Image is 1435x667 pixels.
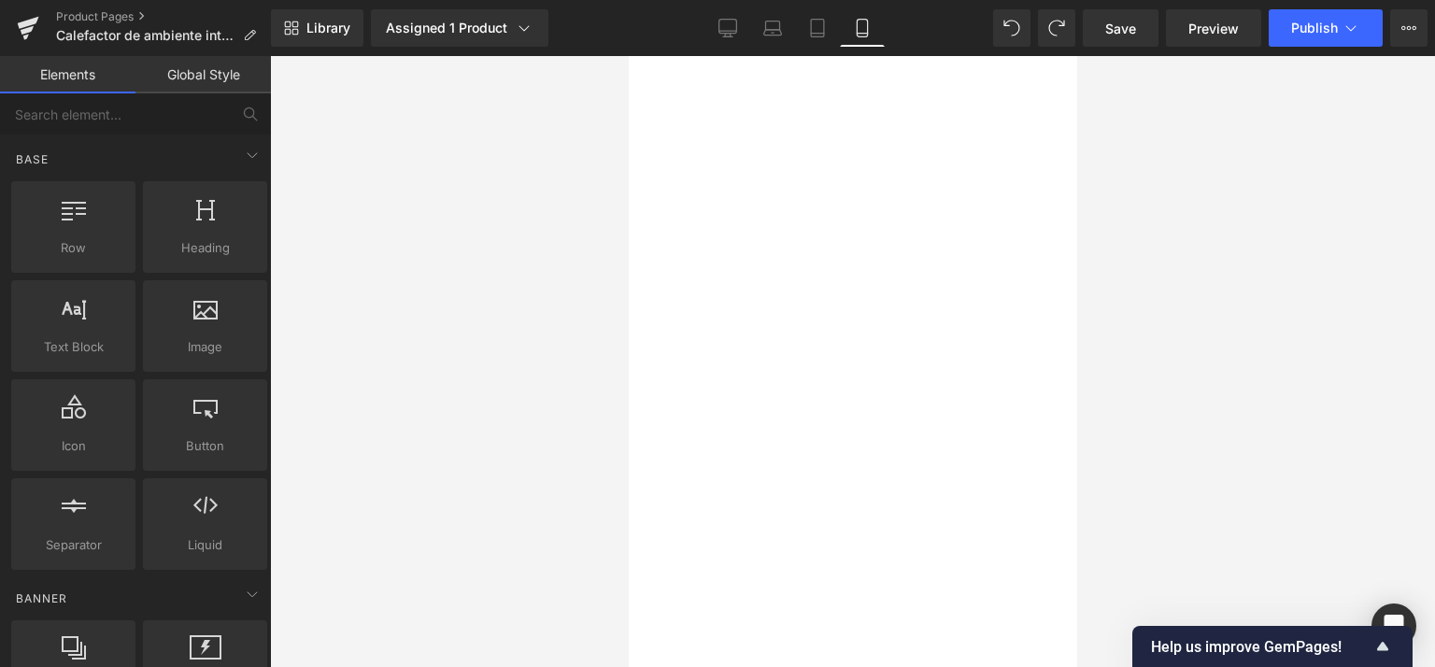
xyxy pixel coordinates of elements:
span: Save [1105,19,1136,38]
button: More [1390,9,1428,47]
span: Image [149,337,262,357]
span: Icon [17,436,130,456]
a: Laptop [750,9,795,47]
span: Banner [14,589,69,607]
a: Product Pages [56,9,271,24]
button: Redo [1038,9,1075,47]
button: Undo [993,9,1030,47]
button: Show survey - Help us improve GemPages! [1151,635,1394,658]
span: Heading [149,238,262,258]
span: Text Block [17,337,130,357]
span: Button [149,436,262,456]
span: Separator [17,535,130,555]
span: Liquid [149,535,262,555]
span: Library [306,20,350,36]
span: Publish [1291,21,1338,35]
button: Publish [1269,9,1383,47]
a: Desktop [705,9,750,47]
span: Help us improve GemPages! [1151,638,1371,656]
span: Calefactor de ambiente inteligente digital [56,28,235,43]
span: Base [14,150,50,168]
a: Global Style [135,56,271,93]
div: Open Intercom Messenger [1371,603,1416,648]
a: Mobile [840,9,885,47]
a: New Library [271,9,363,47]
a: Tablet [795,9,840,47]
div: Assigned 1 Product [386,19,533,37]
span: Row [17,238,130,258]
a: Preview [1166,9,1261,47]
span: Preview [1188,19,1239,38]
